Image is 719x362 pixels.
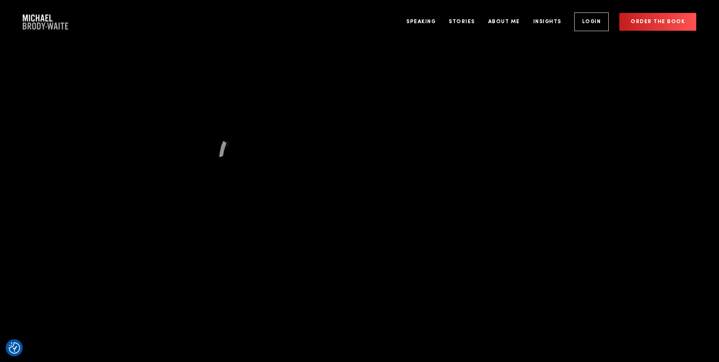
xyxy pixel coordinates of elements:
a: About Me [482,8,526,36]
img: Revisit consent button [9,342,20,354]
a: Stories [443,8,481,36]
span: ' [225,137,226,158]
a: Company Logo Company Logo [23,14,68,30]
a: Insights [528,8,567,36]
a: Speaking [401,8,441,36]
span: I [219,137,226,158]
a: Order the book [619,13,696,31]
button: Consent Preferences [9,342,20,354]
a: Login [574,13,609,31]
